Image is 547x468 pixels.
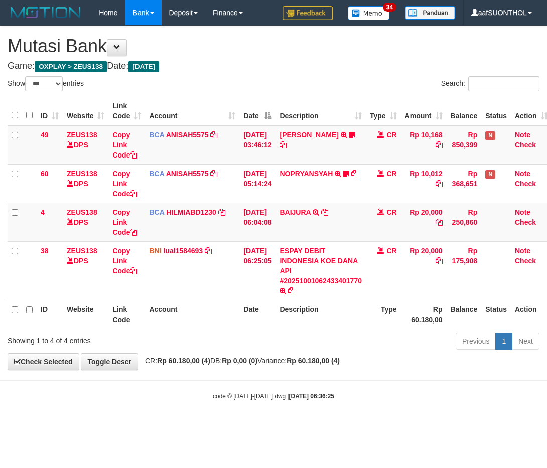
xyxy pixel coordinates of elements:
span: CR [386,247,396,255]
input: Search: [468,76,539,91]
a: Copy Rp 20,000 to clipboard [436,218,443,226]
a: Copy Rp 10,012 to clipboard [436,180,443,188]
a: Copy NOPRYANSYAH to clipboard [351,170,358,178]
a: Copy Link Code [112,208,137,236]
th: Type [366,300,401,329]
td: Rp 20,000 [401,203,447,241]
th: ID: activate to sort column ascending [37,97,63,125]
small: code © [DATE]-[DATE] dwg | [213,393,334,400]
a: ZEUS138 [67,247,97,255]
a: HILMIABD1230 [166,208,216,216]
span: OXPLAY > ZEUS138 [35,61,107,72]
th: Balance [447,300,482,329]
a: Note [515,131,530,139]
td: Rp 20,000 [401,241,447,300]
a: Copy lual1584693 to clipboard [205,247,212,255]
a: Copy ANISAH5575 to clipboard [210,170,217,178]
td: DPS [63,125,108,165]
td: Rp 175,908 [447,241,482,300]
a: Copy Rp 20,000 to clipboard [436,257,443,265]
a: Check [515,141,536,149]
th: Rp 60.180,00 [401,300,447,329]
a: Copy Link Code [112,131,137,159]
select: Showentries [25,76,63,91]
span: CR [386,131,396,139]
a: ESPAY DEBIT INDONESIA KOE DANA API #20251001062433401770 [280,247,362,285]
th: Website [63,300,108,329]
a: Previous [456,333,496,350]
td: [DATE] 06:04:08 [239,203,276,241]
th: Description [276,300,366,329]
a: Check [515,180,536,188]
label: Show entries [8,76,84,91]
a: ZEUS138 [67,208,97,216]
td: Rp 850,399 [447,125,482,165]
span: CR [386,170,396,178]
a: Next [512,333,539,350]
a: Copy ANISAH5575 to clipboard [210,131,217,139]
a: Copy Link Code [112,247,137,275]
a: Toggle Descr [81,353,138,370]
h1: Mutasi Bank [8,36,539,56]
a: Copy BAIJURA to clipboard [321,208,328,216]
a: Copy HILMIABD1230 to clipboard [218,208,225,216]
strong: Rp 60.180,00 (4) [287,357,340,365]
span: 38 [41,247,49,255]
th: Account [145,300,239,329]
td: DPS [63,241,108,300]
td: DPS [63,164,108,203]
strong: Rp 0,00 (0) [222,357,257,365]
span: 4 [41,208,45,216]
a: Note [515,208,530,216]
th: ID [37,300,63,329]
span: BCA [149,170,164,178]
a: lual1584693 [163,247,203,255]
td: [DATE] 03:46:12 [239,125,276,165]
span: 34 [383,3,396,12]
td: [DATE] 06:25:05 [239,241,276,300]
a: ANISAH5575 [166,170,209,178]
div: Showing 1 to 4 of 4 entries [8,332,220,346]
td: Rp 10,012 [401,164,447,203]
td: Rp 10,168 [401,125,447,165]
a: Check [515,257,536,265]
th: Link Code: activate to sort column ascending [108,97,145,125]
span: CR: DB: Variance: [140,357,340,365]
a: Check Selected [8,353,79,370]
span: Has Note [485,170,495,179]
span: BCA [149,131,164,139]
span: Has Note [485,131,495,140]
td: Rp 368,651 [447,164,482,203]
label: Search: [441,76,539,91]
a: Note [515,170,530,178]
a: 1 [495,333,512,350]
th: Date [239,300,276,329]
a: Copy Link Code [112,170,137,198]
td: Rp 250,860 [447,203,482,241]
th: Website: activate to sort column ascending [63,97,108,125]
a: ANISAH5575 [166,131,209,139]
strong: [DATE] 06:36:25 [289,393,334,400]
th: Amount: activate to sort column ascending [401,97,447,125]
td: [DATE] 05:14:24 [239,164,276,203]
th: Status [481,300,511,329]
a: Copy Rp 10,168 to clipboard [436,141,443,149]
img: Feedback.jpg [283,6,333,20]
a: NOPRYANSYAH [280,170,333,178]
th: Status [481,97,511,125]
img: Button%20Memo.svg [348,6,390,20]
span: 49 [41,131,49,139]
a: Copy INA PAUJANAH to clipboard [280,141,287,149]
a: ZEUS138 [67,131,97,139]
td: DPS [63,203,108,241]
th: Type: activate to sort column ascending [366,97,401,125]
th: Link Code [108,300,145,329]
a: Copy ESPAY DEBIT INDONESIA KOE DANA API #20251001062433401770 to clipboard [288,287,295,295]
th: Account: activate to sort column ascending [145,97,239,125]
span: BNI [149,247,161,255]
span: 60 [41,170,49,178]
span: CR [386,208,396,216]
a: Check [515,218,536,226]
th: Description: activate to sort column ascending [276,97,366,125]
th: Date: activate to sort column descending [239,97,276,125]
